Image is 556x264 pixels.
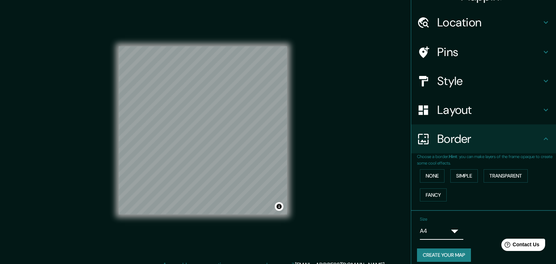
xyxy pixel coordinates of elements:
[437,15,542,30] h4: Location
[417,248,471,262] button: Create your map
[437,132,542,146] h4: Border
[420,188,447,202] button: Fancy
[420,225,446,237] div: A4
[119,46,287,214] canvas: Map
[484,169,528,183] button: Transparent
[275,202,283,211] button: Toggle attribution
[492,236,548,256] iframe: Help widget launcher
[437,45,542,59] h4: Pins
[417,153,556,166] p: Choose a border. : you can make layers of the frame opaque to create some cool effects.
[420,169,445,183] button: None
[420,216,427,222] label: Size
[437,74,542,88] h4: Style
[437,103,542,117] h4: Layout
[449,154,457,159] b: Hint
[450,169,478,183] button: Simple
